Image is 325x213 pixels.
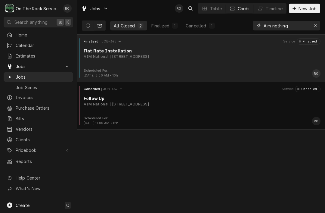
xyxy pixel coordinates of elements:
span: Bills [16,115,70,122]
div: Object Subtext Primary [84,102,108,107]
div: Object Extra Context Footer Value [84,73,118,78]
div: Card Header Secondary Content [283,38,320,44]
div: Object Subtext Secondary [110,54,149,59]
div: Card Footer [79,116,323,126]
div: Finalized [301,39,317,44]
div: All Closed [114,23,135,29]
div: Rich Ortega's Avatar [312,69,320,78]
span: New Job [297,5,318,12]
div: Card Footer Primary Content [312,117,320,125]
div: On The Rock Services [16,5,60,12]
div: 2 [139,23,142,29]
span: Vendors [16,126,70,132]
a: Go to Pricebook [4,145,73,155]
a: Go to Jobs [4,61,73,71]
span: [DATE] 11:00 AM • 12h [84,121,118,125]
div: Card Body [79,48,323,59]
div: Object Extra Context Footer Value [84,121,118,126]
div: On The Rock Services's Avatar [5,4,14,13]
div: Object Extra Context Header [282,87,294,92]
div: Card Footer Extra Context [84,116,118,126]
span: Invoices [16,94,70,101]
div: 1 [210,23,214,29]
div: Card Header Primary Content [84,38,121,44]
span: Job Series [16,84,70,91]
div: RO [312,117,320,125]
div: 1 [173,23,177,29]
span: Search anything [14,19,48,25]
div: Cancelled [299,87,317,92]
a: Jobs [4,72,73,82]
a: Reports [4,156,73,166]
span: Reports [16,158,70,164]
div: Rich Ortega's Avatar [175,4,183,13]
div: Card Header Secondary Content [282,86,320,92]
span: Home [16,32,70,38]
a: Bills [4,114,73,124]
a: Estimates [4,51,73,61]
a: Clients [4,135,73,145]
div: Job Card: JOB-345 [77,34,325,82]
div: Card Footer Primary Content [312,69,320,78]
div: Object ID [102,39,116,44]
a: Calendar [4,40,73,50]
span: [DATE] 8:00 AM • 10h [84,74,118,77]
a: Job Series [4,83,73,92]
div: Object Extra Context Footer Label [84,116,118,121]
a: Vendors [4,124,73,134]
div: RO [312,69,320,78]
div: Card Header [79,38,323,44]
div: Object ID [103,87,118,92]
div: Object Subtext [84,102,320,107]
div: Timeline [266,5,283,12]
span: Jobs [16,74,70,80]
div: Object Title [84,48,320,54]
button: Open search [186,4,195,13]
div: Card Header Primary Content [84,86,122,92]
span: Create [16,203,29,208]
span: Clients [16,136,70,143]
div: Object State [84,87,102,92]
a: Go to Jobs [79,4,111,14]
div: Card Footer Extra Context [84,68,118,78]
button: Erase input [311,21,320,30]
span: C [66,202,69,208]
div: RO [175,4,183,13]
div: Object Title [84,95,320,102]
span: Calendar [16,42,70,49]
div: Rich Ortega's Avatar [63,4,72,13]
span: What's New [16,185,70,192]
div: O [5,4,14,13]
span: Pricebook [16,147,61,153]
span: K [67,19,69,25]
a: Invoices [4,92,73,102]
div: Object State [84,39,100,44]
div: Object Subtext Primary [84,54,108,59]
div: Card Header [79,86,323,92]
a: Purchase Orders [4,103,73,113]
div: Cancelled [186,23,206,29]
input: Keyword search [264,21,309,30]
div: RO [63,4,72,13]
div: Object Subtext [84,54,320,59]
div: Finalized [151,23,169,29]
div: Table [210,5,222,12]
span: Purchase Orders [16,105,70,111]
div: Object Status [297,38,320,44]
a: Home [4,30,73,40]
button: Search anything⌘K [4,17,73,27]
div: Object Subtext Secondary [110,102,149,107]
div: Object Extra Context Footer Label [84,68,118,73]
div: Object Status [295,86,320,92]
button: New Job [289,4,320,13]
div: Object Extra Context Header [283,39,295,44]
span: Jobs [16,63,61,70]
span: Jobs [90,5,101,12]
span: ⌘ [58,19,62,25]
div: Cards [238,5,250,12]
div: Rich Ortega's Avatar [312,117,320,125]
div: Card Body [79,95,323,107]
span: Help Center [16,175,70,181]
span: Estimates [16,53,70,59]
div: Card Footer [79,68,323,78]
